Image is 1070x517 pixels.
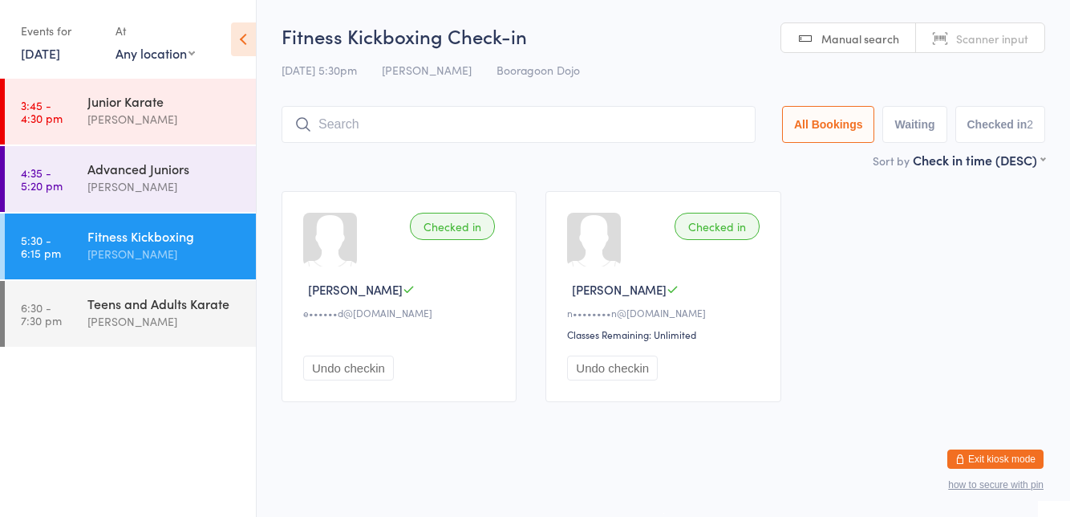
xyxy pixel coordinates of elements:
[87,295,242,312] div: Teens and Adults Karate
[87,227,242,245] div: Fitness Kickboxing
[821,31,899,47] span: Manual search
[873,153,910,169] label: Sort by
[87,110,242,128] div: [PERSON_NAME]
[382,62,472,78] span: [PERSON_NAME]
[308,281,403,298] span: [PERSON_NAME]
[882,106,946,143] button: Waiting
[87,245,242,263] div: [PERSON_NAME]
[116,44,195,62] div: Any location
[567,356,658,381] button: Undo checkin
[303,356,394,381] button: Undo checkin
[913,151,1045,169] div: Check in time (DESC)
[21,44,60,62] a: [DATE]
[21,234,61,259] time: 5:30 - 6:15 pm
[21,99,63,124] time: 3:45 - 4:30 pm
[21,301,62,327] time: 6:30 - 7:30 pm
[87,312,242,331] div: [PERSON_NAME]
[956,31,1028,47] span: Scanner input
[282,62,357,78] span: [DATE] 5:30pm
[282,106,756,143] input: Search
[1027,118,1033,131] div: 2
[955,106,1046,143] button: Checked in2
[567,328,764,341] div: Classes Remaining: Unlimited
[5,214,256,279] a: 5:30 -6:15 pmFitness Kickboxing[PERSON_NAME]
[116,18,195,44] div: At
[947,450,1044,469] button: Exit kiosk mode
[572,281,667,298] span: [PERSON_NAME]
[282,22,1045,49] h2: Fitness Kickboxing Check-in
[5,281,256,347] a: 6:30 -7:30 pmTeens and Adults Karate[PERSON_NAME]
[948,479,1044,491] button: how to secure with pin
[567,306,764,320] div: n••••••••n@[DOMAIN_NAME]
[496,62,580,78] span: Booragoon Dojo
[87,92,242,110] div: Junior Karate
[5,146,256,212] a: 4:35 -5:20 pmAdvanced Juniors[PERSON_NAME]
[5,79,256,145] a: 3:45 -4:30 pmJunior Karate[PERSON_NAME]
[87,177,242,196] div: [PERSON_NAME]
[410,213,495,240] div: Checked in
[87,160,242,177] div: Advanced Juniors
[782,106,875,143] button: All Bookings
[21,18,99,44] div: Events for
[21,166,63,192] time: 4:35 - 5:20 pm
[303,306,500,320] div: e••••••d@[DOMAIN_NAME]
[675,213,760,240] div: Checked in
